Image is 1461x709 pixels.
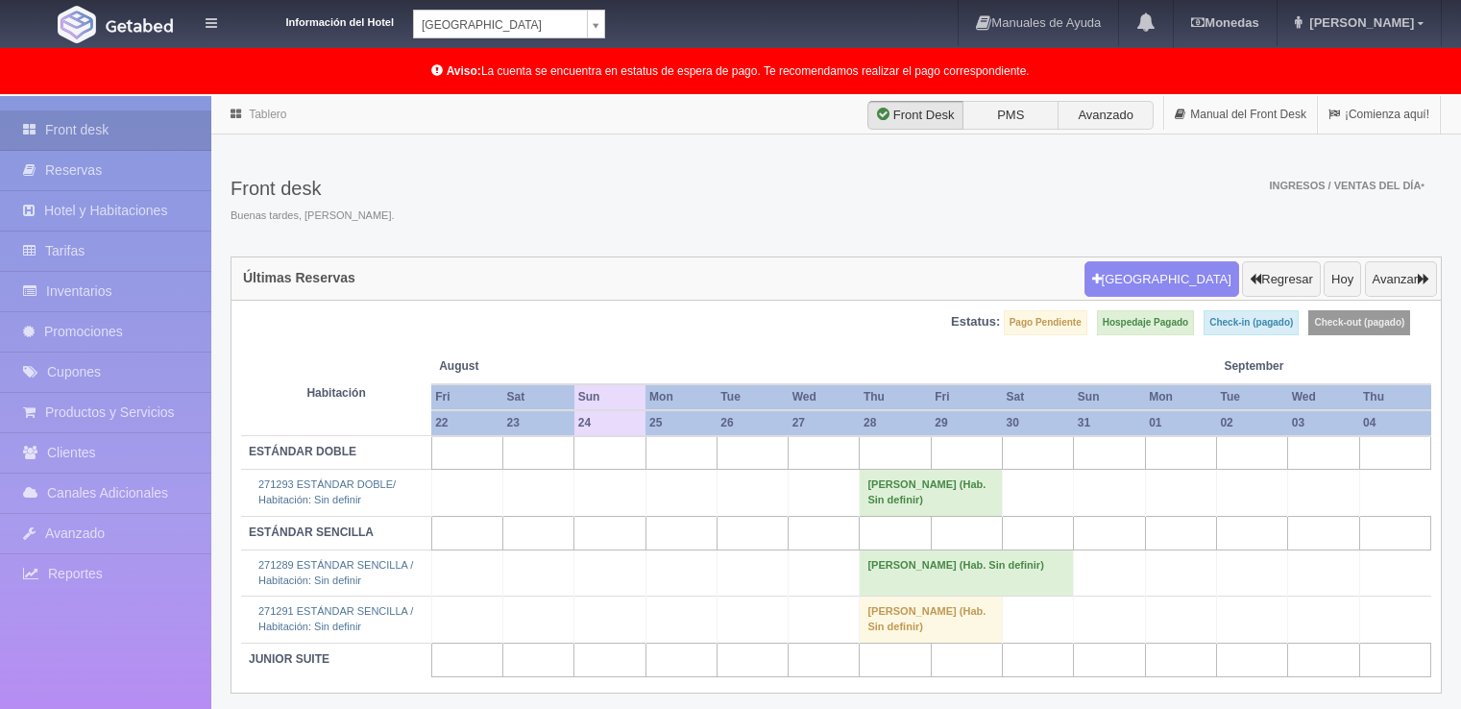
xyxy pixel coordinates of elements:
[258,605,413,632] a: 271291 ESTÁNDAR SENCILLA /Habitación: Sin definir
[1324,261,1361,298] button: Hoy
[1164,96,1317,134] a: Manual del Front Desk
[867,101,963,130] label: Front Desk
[1191,15,1258,30] b: Monedas
[1359,384,1430,410] th: Thu
[439,358,567,375] span: August
[645,384,717,410] th: Mon
[717,410,788,436] th: 26
[574,384,645,410] th: Sun
[231,178,395,199] h3: Front desk
[502,384,573,410] th: Sat
[1074,384,1145,410] th: Sun
[1242,261,1320,298] button: Regresar
[931,410,1002,436] th: 29
[860,597,1003,643] td: [PERSON_NAME] (Hab. Sin definir)
[106,18,173,33] img: Getabed
[1224,358,1351,375] span: September
[1269,180,1424,191] span: Ingresos / Ventas del día
[860,550,1074,596] td: [PERSON_NAME] (Hab. Sin definir)
[1074,410,1145,436] th: 31
[58,6,96,43] img: Getabed
[1004,310,1087,335] label: Pago Pendiente
[306,386,365,400] strong: Habitación
[717,384,788,410] th: Tue
[1097,310,1194,335] label: Hospedaje Pagado
[1058,101,1154,130] label: Avanzado
[447,64,481,78] b: Aviso:
[860,410,931,436] th: 28
[1216,410,1287,436] th: 02
[258,478,396,505] a: 271293 ESTÁNDAR DOBLE/Habitación: Sin definir
[1288,410,1359,436] th: 03
[860,470,1003,516] td: [PERSON_NAME] (Hab. Sin definir)
[789,384,860,410] th: Wed
[1365,261,1437,298] button: Avanzar
[413,10,605,38] a: [GEOGRAPHIC_DATA]
[1216,384,1287,410] th: Tue
[258,559,413,586] a: 271289 ESTÁNDAR SENCILLA /Habitación: Sin definir
[1003,384,1074,410] th: Sat
[1003,410,1074,436] th: 30
[1359,410,1430,436] th: 04
[502,410,573,436] th: 23
[860,384,931,410] th: Thu
[249,526,374,539] b: ESTÁNDAR SENCILLA
[1308,310,1410,335] label: Check-out (pagado)
[1304,15,1414,30] span: [PERSON_NAME]
[240,10,394,31] dt: Información del Hotel
[1145,410,1216,436] th: 01
[422,11,579,39] span: [GEOGRAPHIC_DATA]
[645,410,717,436] th: 25
[1288,384,1359,410] th: Wed
[951,313,1000,331] label: Estatus:
[962,101,1059,130] label: PMS
[931,384,1002,410] th: Fri
[249,652,329,666] b: JUNIOR SUITE
[1145,384,1216,410] th: Mon
[1084,261,1239,298] button: [GEOGRAPHIC_DATA]
[249,445,356,458] b: ESTÁNDAR DOBLE
[249,108,286,121] a: Tablero
[1318,96,1440,134] a: ¡Comienza aquí!
[243,271,355,285] h4: Últimas Reservas
[431,384,502,410] th: Fri
[231,208,395,224] span: Buenas tardes, [PERSON_NAME].
[789,410,860,436] th: 27
[431,410,502,436] th: 22
[574,410,645,436] th: 24
[1204,310,1299,335] label: Check-in (pagado)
